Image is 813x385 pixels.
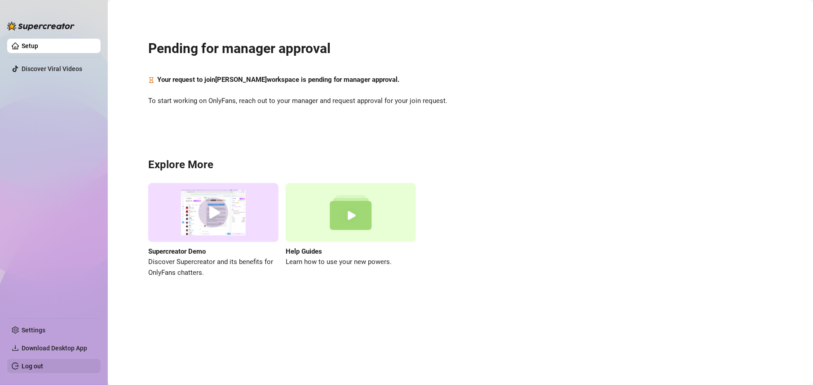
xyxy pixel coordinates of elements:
[286,183,416,278] a: Help GuidesLearn how to use your new powers.
[148,183,278,242] img: supercreator demo
[148,257,278,278] span: Discover Supercreator and its benefits for OnlyFans chatters.
[7,22,75,31] img: logo-BBDzfeDw.svg
[148,183,278,278] a: Supercreator DemoDiscover Supercreator and its benefits for OnlyFans chatters.
[22,65,82,72] a: Discover Viral Videos
[148,247,206,255] strong: Supercreator Demo
[148,158,773,172] h3: Explore More
[22,363,43,370] a: Log out
[12,345,19,352] span: download
[22,345,87,352] span: Download Desktop App
[22,42,38,49] a: Setup
[148,40,773,57] h2: Pending for manager approval
[286,257,416,268] span: Learn how to use your new powers.
[22,327,45,334] a: Settings
[157,76,399,84] strong: Your request to join [PERSON_NAME] workspace is pending for manager approval.
[148,75,155,85] span: hourglass
[286,247,322,255] strong: Help Guides
[286,183,416,242] img: help guides
[148,96,773,107] span: To start working on OnlyFans, reach out to your manager and request approval for your join request.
